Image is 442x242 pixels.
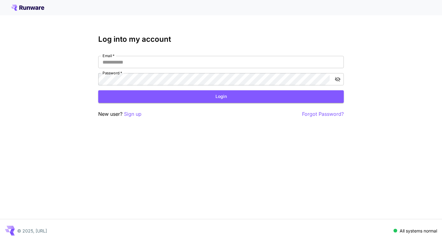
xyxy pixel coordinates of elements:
[124,110,142,118] button: Sign up
[332,74,343,85] button: toggle password visibility
[98,35,344,44] h3: Log into my account
[302,110,344,118] button: Forgot Password?
[98,90,344,103] button: Login
[98,110,142,118] p: New user?
[17,228,47,234] p: © 2025, [URL]
[400,228,437,234] p: All systems normal
[103,53,114,58] label: Email
[103,70,122,76] label: Password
